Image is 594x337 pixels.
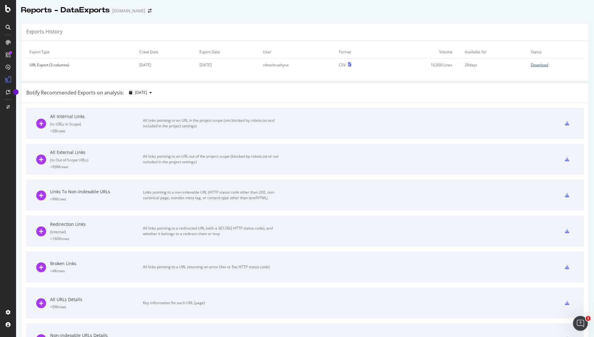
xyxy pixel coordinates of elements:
td: User [260,46,336,59]
div: csv-export [565,229,569,233]
div: Tooltip anchor [13,89,19,95]
div: csv-export [565,193,569,197]
div: Exports History [26,28,62,35]
div: Download [531,62,548,68]
div: ( to Out of Scope URLs ) [50,157,143,163]
td: viktorbruzhyna [260,59,336,72]
div: All links pointing to a redirected URL (with a 301/302 HTTP status code), and whether it belongs ... [143,225,282,237]
td: Format [336,46,381,59]
div: csv-export [565,157,569,161]
div: = 93M rows [50,164,143,169]
td: Available for [462,46,528,59]
td: 29 days [462,59,528,72]
div: All links pointing to an URL in the project scope (not blocked by robots.txt and included in the ... [143,118,282,129]
div: Redirection Links [50,221,143,227]
a: Download [531,62,581,68]
div: All links pointing to an URL out of the project scope (blocked by robots.txt or not included in t... [143,154,282,165]
div: = 160K rows [50,236,143,241]
td: Volume [381,46,462,59]
td: [DATE] [136,59,196,72]
div: Broken Links [50,260,143,267]
div: ( to URLs in Scope ) [50,121,143,127]
div: All Internal Links [50,113,143,120]
div: ( Internal ) [50,229,143,234]
div: Key information for each URL (page) [143,300,282,306]
div: csv-export [565,265,569,269]
div: arrow-right-arrow-left [148,9,152,13]
div: All External Links [50,149,143,155]
td: [DATE] [196,59,260,72]
div: = 5M rows [50,304,143,309]
div: URL Export (3 columns) [29,62,133,68]
div: csv-export [565,121,569,125]
div: Reports - DataExports [21,5,110,15]
span: 1 [586,316,591,321]
td: Export Date [196,46,260,59]
td: Export Type [26,46,136,59]
div: csv-export [565,301,569,305]
button: [DATE] [127,88,154,98]
div: CSV [339,62,346,68]
div: Links pointing to a non-indexable URL (HTTP status code other than 200, non-canonical page, noind... [143,190,282,201]
div: = 9M rows [50,196,143,202]
div: All URLs Details [50,296,143,303]
div: [DOMAIN_NAME] [112,8,145,14]
td: Status [528,46,584,59]
span: 2025 Aug. 1st [135,90,147,95]
div: = 4K rows [50,268,143,274]
div: All links pointing to a URL returning an error (4xx or 5xx HTTP status code) [143,264,282,270]
td: 10,000 Lines [381,59,462,72]
td: Crawl Date [136,46,196,59]
div: = 2B rows [50,128,143,133]
div: Botify Recommended Exports on analysis: [26,89,124,96]
div: Links To Non-Indexable URLs [50,189,143,195]
iframe: Intercom live chat [573,316,588,331]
